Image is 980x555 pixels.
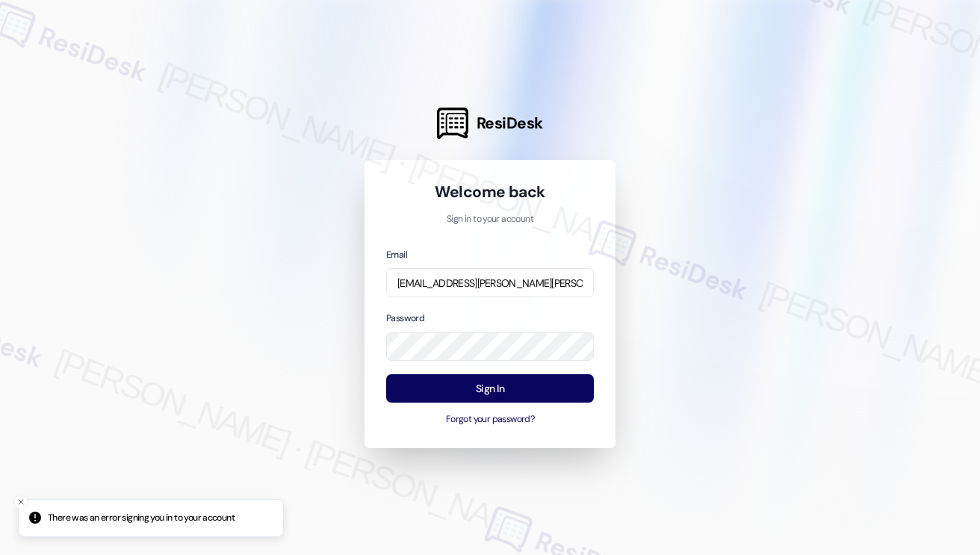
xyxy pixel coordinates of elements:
label: Email [386,249,407,261]
span: ResiDesk [477,113,543,134]
p: Sign in to your account [386,213,594,226]
label: Password [386,312,424,324]
img: ResiDesk Logo [437,108,468,139]
h1: Welcome back [386,182,594,202]
input: name@example.com [386,268,594,297]
button: Forgot your password? [386,413,594,427]
button: Close toast [13,494,28,509]
p: There was an error signing you in to your account [48,512,235,525]
button: Sign In [386,374,594,403]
